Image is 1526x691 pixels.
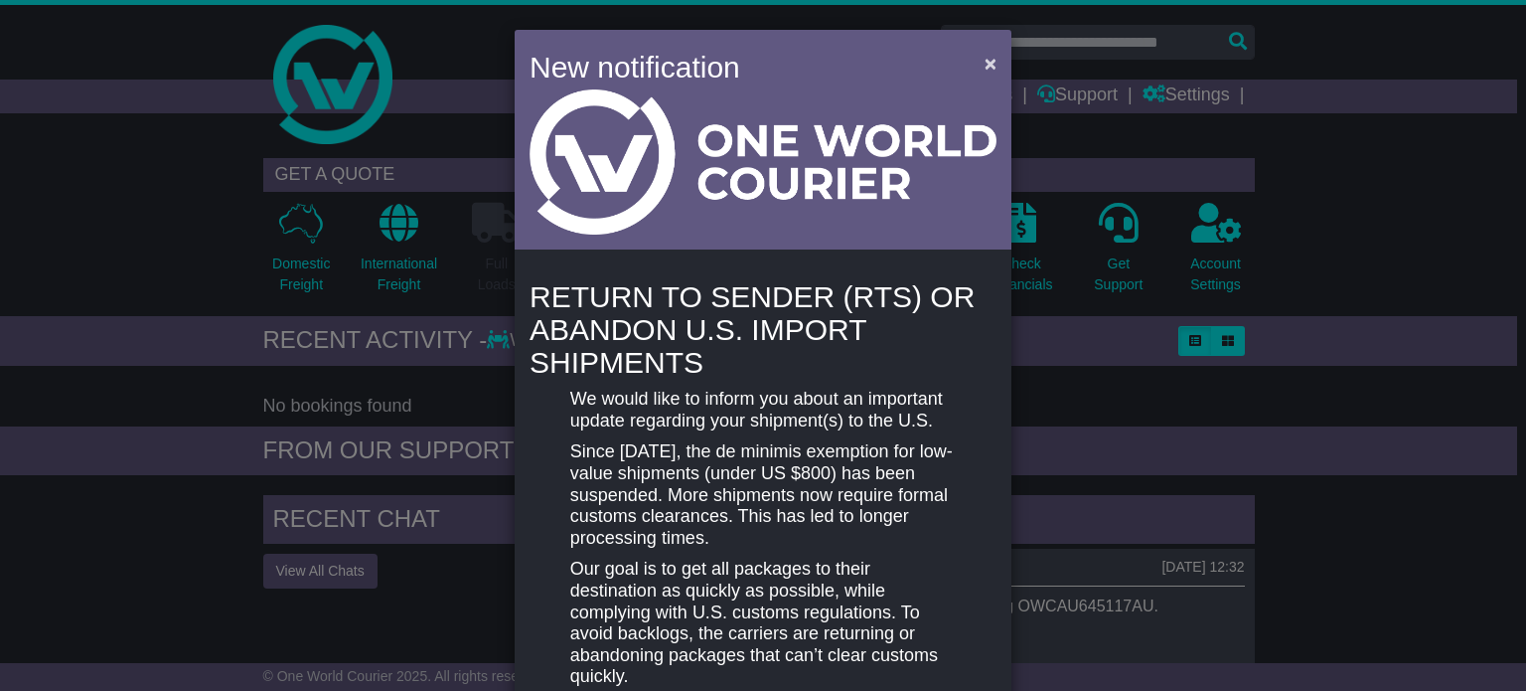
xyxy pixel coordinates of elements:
p: Our goal is to get all packages to their destination as quickly as possible, while complying with... [570,559,956,688]
button: Close [975,43,1006,84]
p: We would like to inform you about an important update regarding your shipment(s) to the U.S. [570,389,956,432]
img: Light [530,89,996,235]
p: Since [DATE], the de minimis exemption for low-value shipments (under US $800) has been suspended... [570,441,956,549]
h4: RETURN TO SENDER (RTS) OR ABANDON U.S. IMPORT SHIPMENTS [530,280,996,379]
span: × [985,52,996,75]
h4: New notification [530,45,956,89]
